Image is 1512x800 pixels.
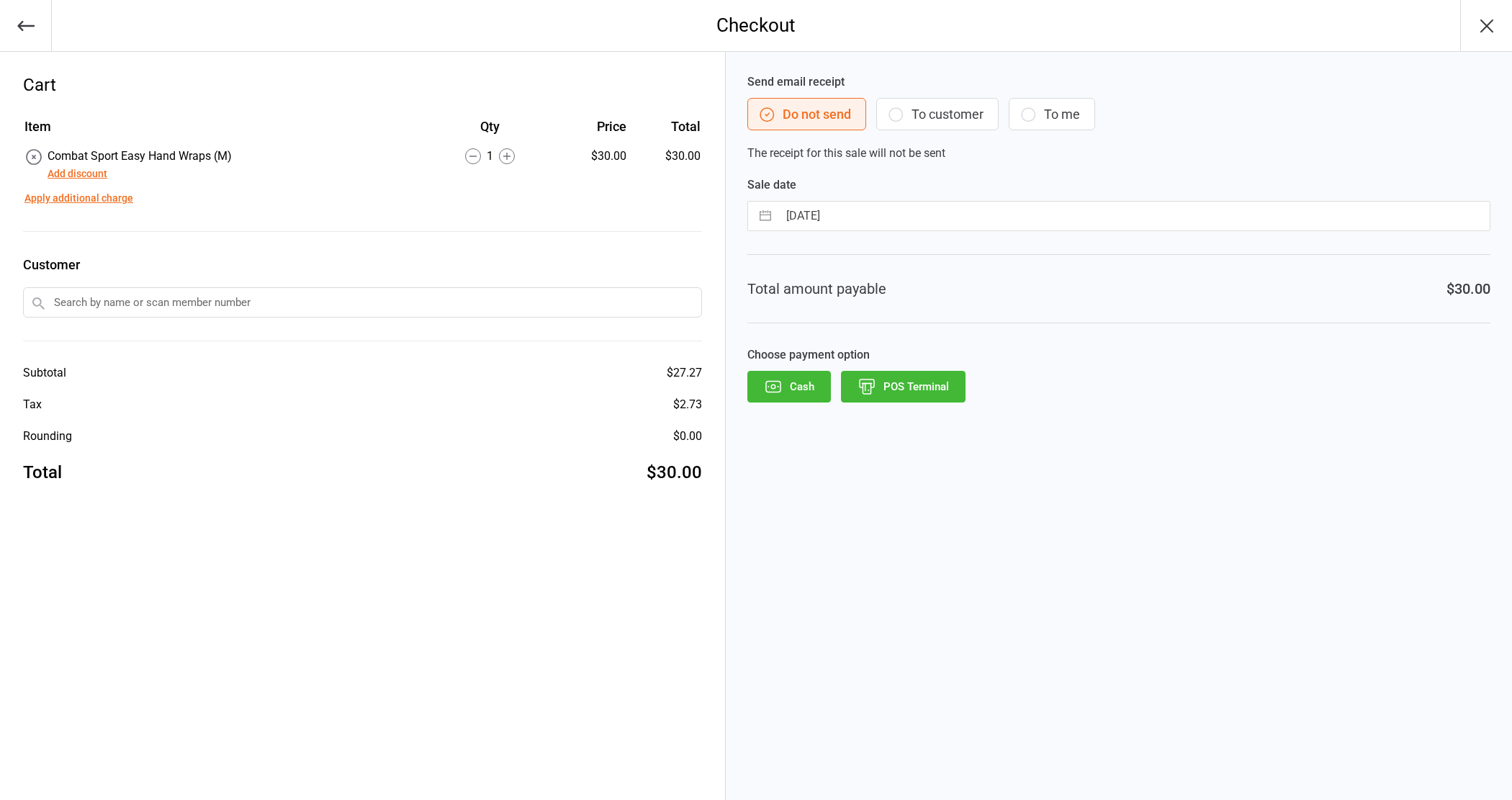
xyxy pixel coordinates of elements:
[747,371,831,403] button: Cash
[23,428,72,445] div: Rounding
[747,278,886,300] div: Total amount payable
[554,117,626,136] div: Price
[48,166,107,181] button: Add discount
[23,287,702,318] input: Search by name or scan member number
[747,73,1490,91] label: Send email receipt
[554,148,626,165] div: $30.00
[667,364,702,382] div: $27.27
[747,98,866,130] button: Do not send
[632,148,701,182] td: $30.00
[23,396,42,413] div: Tax
[747,176,1490,194] label: Sale date
[23,72,702,98] div: Cart
[673,428,702,445] div: $0.00
[1009,98,1095,130] button: To me
[23,364,66,382] div: Subtotal
[24,117,426,146] th: Item
[1446,278,1490,300] div: $30.00
[876,98,999,130] button: To customer
[747,73,1490,162] div: The receipt for this sale will not be sent
[48,149,232,163] span: Combat Sport Easy Hand Wraps (M)
[427,117,552,146] th: Qty
[747,346,1490,364] label: Choose payment option
[841,371,966,403] button: POS Terminal
[673,396,702,413] div: $2.73
[427,148,552,165] div: 1
[23,459,62,485] div: Total
[647,459,702,485] div: $30.00
[23,255,702,274] label: Customer
[632,117,701,146] th: Total
[24,191,133,206] button: Apply additional charge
